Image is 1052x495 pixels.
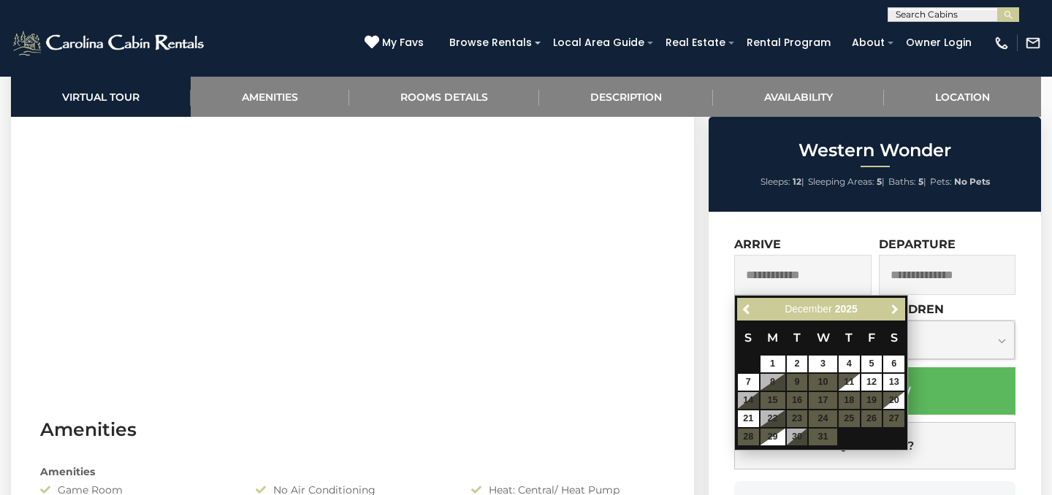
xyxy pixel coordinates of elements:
[738,374,759,391] a: 7
[888,176,916,187] span: Baths:
[793,176,801,187] strong: 12
[738,410,759,427] a: 21
[954,176,990,187] strong: No Pets
[877,176,882,187] strong: 5
[739,300,757,318] a: Previous
[994,35,1010,51] img: phone-regular-white.png
[442,31,539,54] a: Browse Rentals
[885,300,904,318] a: Next
[918,176,923,187] strong: 5
[808,172,885,191] li: |
[40,417,665,442] h3: Amenities
[817,331,830,345] span: Wednesday
[29,464,676,479] div: Amenities
[539,77,713,117] a: Description
[809,356,836,372] a: 3
[808,176,874,187] span: Sleeping Areas:
[839,356,860,372] a: 4
[713,77,884,117] a: Availability
[349,77,539,117] a: Rooms Details
[787,356,808,372] a: 2
[891,331,898,345] span: Saturday
[839,374,860,391] a: 11
[365,35,427,51] a: My Favs
[11,28,208,58] img: White-1-2.png
[884,77,1041,117] a: Location
[767,331,778,345] span: Monday
[761,356,785,372] a: 1
[861,356,883,372] a: 5
[883,374,904,391] a: 13
[11,77,191,117] a: Virtual Tour
[793,331,801,345] span: Tuesday
[785,303,832,315] span: December
[712,141,1037,160] h2: Western Wonder
[191,77,349,117] a: Amenities
[845,31,892,54] a: About
[742,304,753,315] span: Previous
[930,176,952,187] span: Pets:
[899,31,979,54] a: Owner Login
[761,172,804,191] li: |
[883,356,904,372] a: 6
[879,237,956,251] label: Departure
[883,392,904,409] a: 20
[546,31,652,54] a: Local Area Guide
[658,31,733,54] a: Real Estate
[739,31,838,54] a: Rental Program
[861,374,883,391] a: 12
[744,331,752,345] span: Sunday
[835,303,858,315] span: 2025
[889,304,901,315] span: Next
[1025,35,1041,51] img: mail-regular-white.png
[761,429,785,445] a: 29
[868,331,875,345] span: Friday
[761,176,790,187] span: Sleeps:
[879,302,944,316] label: Children
[734,237,781,251] label: Arrive
[888,172,926,191] li: |
[845,331,853,345] span: Thursday
[382,35,424,50] span: My Favs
